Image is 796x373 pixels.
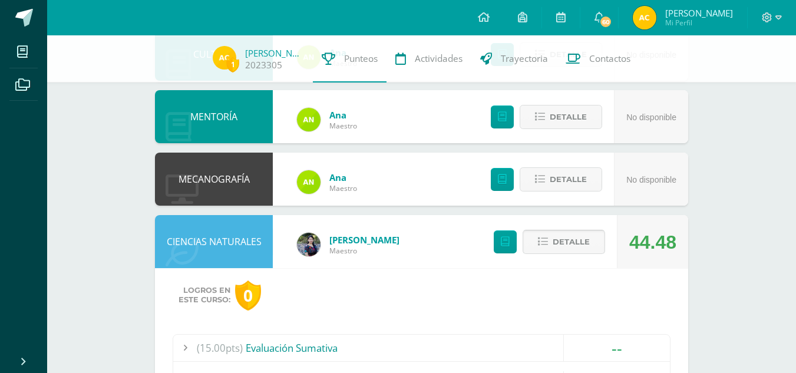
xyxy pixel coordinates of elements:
[329,171,357,183] a: Ana
[520,105,602,129] button: Detalle
[553,231,590,253] span: Detalle
[523,230,605,254] button: Detalle
[235,280,261,311] div: 0
[599,15,612,28] span: 60
[297,170,321,194] img: 122d7b7bf6a5205df466ed2966025dea.png
[313,35,387,82] a: Punteos
[329,121,357,131] span: Maestro
[626,113,676,122] span: No disponible
[155,153,273,206] div: MECANOGRAFÍA
[245,47,304,59] a: [PERSON_NAME]
[226,57,239,72] span: 1
[297,233,321,256] img: b2b209b5ecd374f6d147d0bc2cef63fa.png
[297,108,321,131] img: 122d7b7bf6a5205df466ed2966025dea.png
[626,175,676,184] span: No disponible
[415,52,463,65] span: Actividades
[564,335,670,361] div: --
[665,18,733,28] span: Mi Perfil
[471,35,557,82] a: Trayectoria
[550,106,587,128] span: Detalle
[173,335,670,361] div: Evaluación Sumativa
[245,59,282,71] a: 2023305
[665,7,733,19] span: [PERSON_NAME]
[633,6,656,29] img: 1694e63d267761c09aaa109f865c9d1c.png
[629,216,676,269] div: 44.48
[213,46,236,70] img: 1694e63d267761c09aaa109f865c9d1c.png
[155,90,273,143] div: MENTORÍA
[155,215,273,268] div: CIENCIAS NATURALES
[329,234,399,246] a: [PERSON_NAME]
[501,52,548,65] span: Trayectoria
[329,183,357,193] span: Maestro
[329,109,357,121] a: Ana
[557,35,639,82] a: Contactos
[520,167,602,192] button: Detalle
[329,246,399,256] span: Maestro
[179,286,230,305] span: Logros en este curso:
[344,52,378,65] span: Punteos
[589,52,630,65] span: Contactos
[387,35,471,82] a: Actividades
[197,335,243,361] span: (15.00pts)
[550,169,587,190] span: Detalle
